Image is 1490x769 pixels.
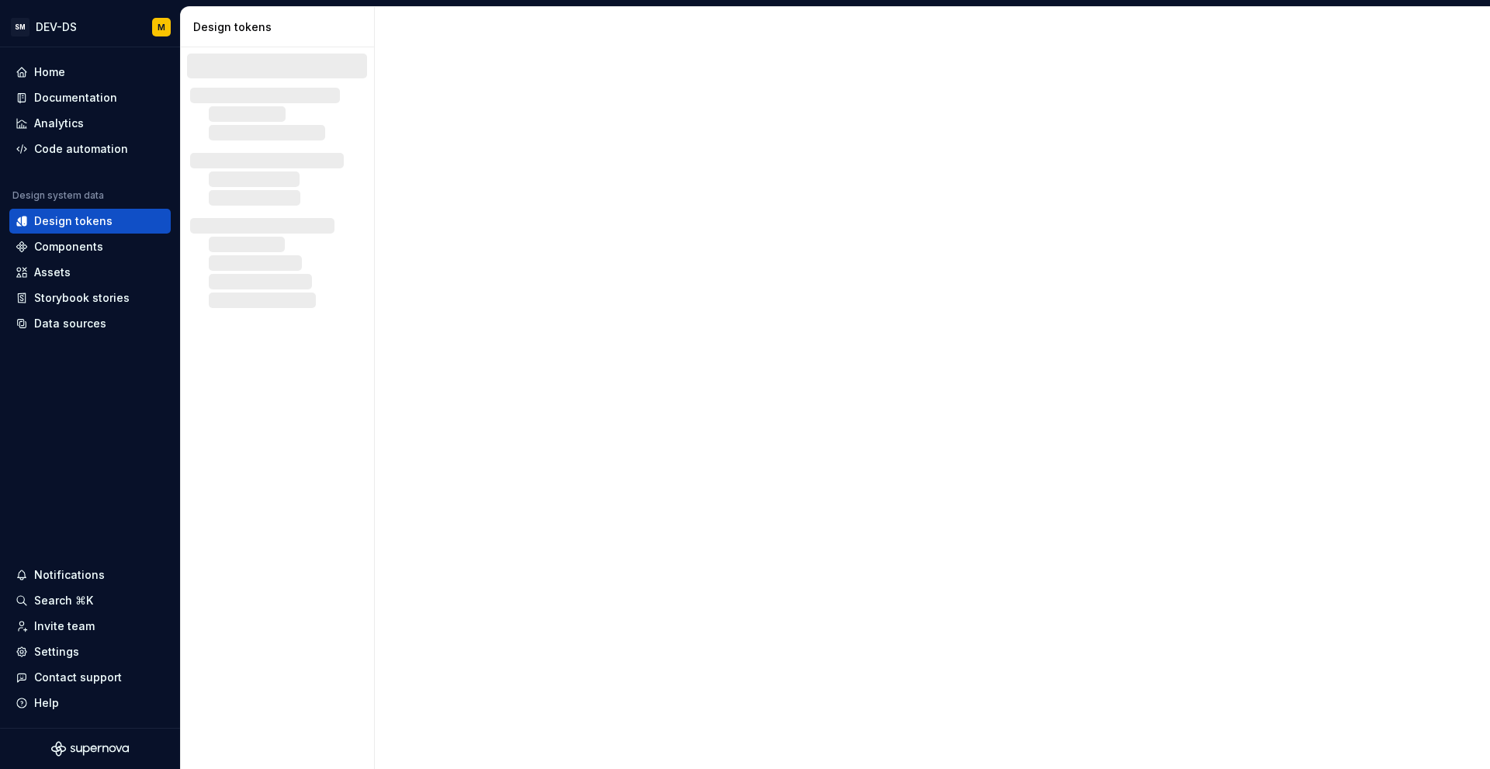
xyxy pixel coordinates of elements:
[9,311,171,336] a: Data sources
[34,213,113,229] div: Design tokens
[34,64,65,80] div: Home
[9,85,171,110] a: Documentation
[193,19,368,35] div: Design tokens
[9,691,171,715] button: Help
[9,209,171,234] a: Design tokens
[9,588,171,613] button: Search ⌘K
[34,116,84,131] div: Analytics
[3,10,177,43] button: SMDEV-DSM
[34,239,103,255] div: Components
[34,670,122,685] div: Contact support
[34,141,128,157] div: Code automation
[9,111,171,136] a: Analytics
[9,286,171,310] a: Storybook stories
[9,614,171,639] a: Invite team
[34,567,105,583] div: Notifications
[34,316,106,331] div: Data sources
[9,60,171,85] a: Home
[9,260,171,285] a: Assets
[158,21,165,33] div: M
[34,618,95,634] div: Invite team
[9,665,171,690] button: Contact support
[34,695,59,711] div: Help
[51,741,129,757] svg: Supernova Logo
[34,593,93,608] div: Search ⌘K
[12,189,104,202] div: Design system data
[9,234,171,259] a: Components
[9,639,171,664] a: Settings
[9,137,171,161] a: Code automation
[34,644,79,660] div: Settings
[11,18,29,36] div: SM
[34,290,130,306] div: Storybook stories
[34,265,71,280] div: Assets
[9,563,171,587] button: Notifications
[36,19,77,35] div: DEV-DS
[34,90,117,106] div: Documentation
